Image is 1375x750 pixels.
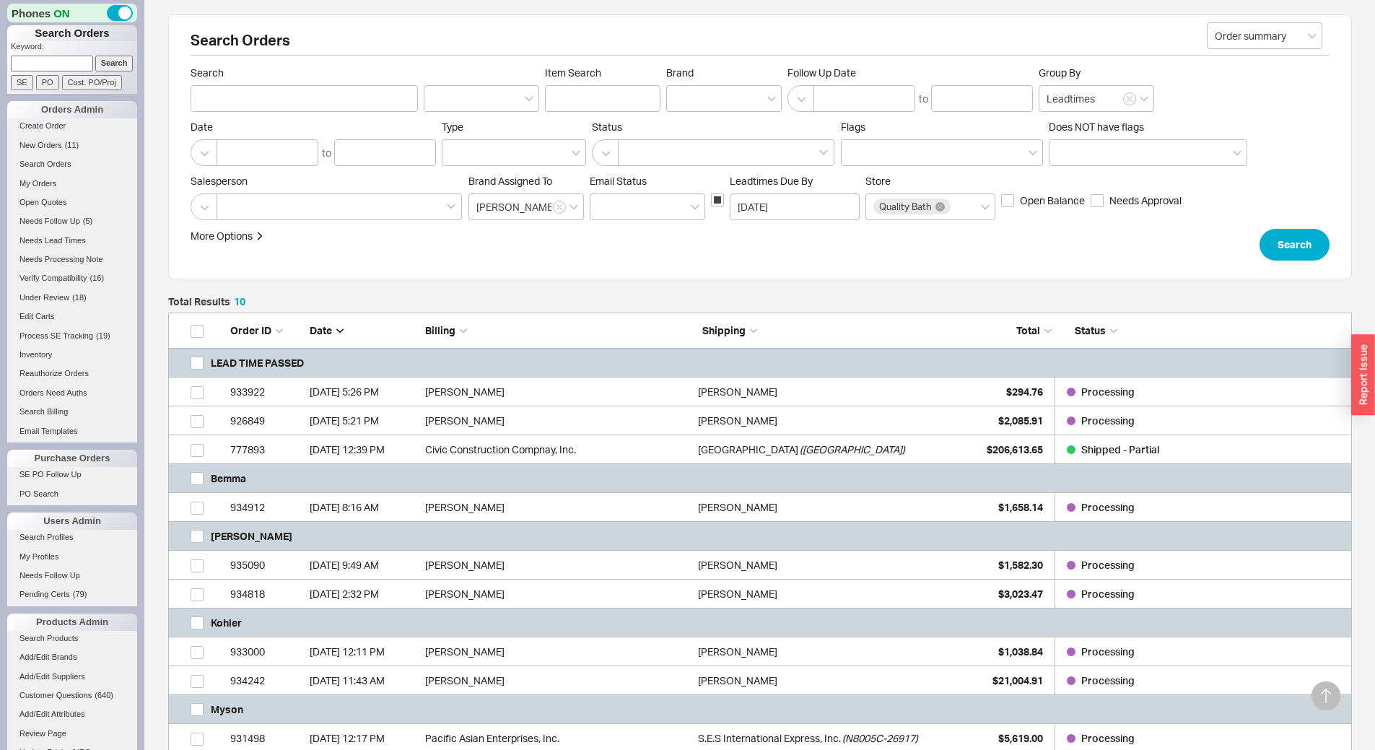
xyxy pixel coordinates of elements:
span: ( 5 ) [83,217,92,225]
span: ( 18 ) [72,293,87,302]
a: Pending Certs(79) [7,587,137,602]
input: PO [36,75,59,90]
a: Under Review(18) [7,290,137,305]
span: Verify Compatibility [19,274,87,282]
div: 8/20/25 8:16 AM [310,493,418,522]
span: Leadtimes Due By [730,175,860,188]
input: Does NOT have flags [1057,144,1067,161]
div: [GEOGRAPHIC_DATA] [698,435,798,464]
input: Brand [674,90,684,107]
a: 934242[DATE] 11:43 AM[PERSON_NAME][PERSON_NAME]$21,004.91Processing [168,666,1352,695]
a: Open Quotes [7,195,137,210]
div: 777893 [230,435,302,464]
a: Search Billing [7,404,137,419]
svg: open menu [1140,96,1148,102]
span: Processing [1081,732,1135,744]
div: Phones [7,4,137,22]
div: to [919,92,928,106]
div: More Options [191,229,253,243]
input: Open Balance [1001,194,1014,207]
a: 935090[DATE] 9:49 AM[PERSON_NAME][PERSON_NAME]$1,582.30Processing [168,551,1352,580]
h5: LEAD TIME PASSED [211,349,304,378]
svg: open menu [691,204,699,210]
a: 777893[DATE] 12:39 PMCivic Construction Compnay, Inc.[GEOGRAPHIC_DATA]([GEOGRAPHIC_DATA])$206,613... [168,435,1352,464]
span: Pending Certs [19,590,70,598]
a: 933922[DATE] 5:26 PM[PERSON_NAME][PERSON_NAME]$294.76Processing [168,378,1352,406]
span: Processing [1081,588,1135,600]
div: Civic Construction Compnay, Inc. [425,435,691,464]
span: Processing [1081,645,1135,658]
button: Search [1260,229,1330,261]
span: ( 640 ) [95,691,113,699]
input: Search [191,85,418,112]
a: My Profiles [7,549,137,564]
span: $21,004.91 [992,674,1043,686]
a: Inventory [7,347,137,362]
div: Status [1063,323,1344,338]
a: Reauthorize Orders [7,366,137,381]
span: Needs Processing Note [19,255,103,263]
span: Store [865,175,891,187]
div: Shipping [702,323,972,338]
div: 8/20/25 11:43 AM [310,666,418,695]
a: Add/Edit Suppliers [7,669,137,684]
span: ON [53,6,70,21]
a: Search Profiles [7,530,137,545]
span: Processing [1081,674,1135,686]
span: Needs Approval [1109,193,1182,208]
svg: open menu [1308,33,1317,39]
div: 933922 [230,378,302,406]
span: Does NOT have flags [1049,121,1144,133]
h5: Bemma [211,464,246,493]
div: Users Admin [7,513,137,530]
div: 8/20/25 9:49 AM [310,551,418,580]
span: Shipped - Partial [1081,443,1159,455]
span: ( 11 ) [65,141,79,149]
a: Review Page [7,726,137,741]
span: $3,023.47 [998,588,1043,600]
span: Needs Follow Up [19,217,80,225]
div: [PERSON_NAME] [698,580,777,609]
span: Status [1075,324,1106,336]
div: 8/13/25 5:26 PM [310,378,418,406]
a: Create Order [7,118,137,134]
a: Needs Follow Up [7,568,137,583]
a: 934818[DATE] 2:32 PM[PERSON_NAME][PERSON_NAME]$3,023.47Processing [168,580,1352,609]
a: SE PO Follow Up [7,467,137,482]
span: Item Search [545,66,660,79]
span: Search [191,66,418,79]
span: Brand [666,66,694,79]
div: [PERSON_NAME] [698,551,777,580]
div: [PERSON_NAME] [698,378,777,406]
a: Edit Carts [7,309,137,324]
a: 934912[DATE] 8:16 AM[PERSON_NAME][PERSON_NAME]$1,658.14Processing [168,493,1352,522]
a: Email Templates [7,424,137,439]
div: [PERSON_NAME] [698,666,777,695]
input: Flags [849,144,859,161]
div: 935090 [230,551,302,580]
div: Billing [425,323,695,338]
div: 7/7/25 5:21 PM [310,406,418,435]
div: Order ID [230,323,302,338]
a: Add/Edit Attributes [7,707,137,722]
div: [PERSON_NAME] [425,666,691,695]
span: 10 [234,295,245,308]
a: Customer Questions(640) [7,688,137,703]
span: $1,582.30 [998,559,1043,571]
a: Process SE Tracking(19) [7,328,137,344]
div: to [322,146,331,160]
svg: open menu [569,204,578,210]
h5: Myson [211,695,243,724]
div: 934912 [230,493,302,522]
div: [PERSON_NAME] [425,637,691,666]
span: Needs Follow Up [19,571,80,580]
span: New Orders [19,141,62,149]
div: Date [310,323,418,338]
a: 926849[DATE] 5:21 PM[PERSON_NAME][PERSON_NAME]$2,085.91Processing [168,406,1352,435]
span: Processing [1081,414,1135,427]
div: Products Admin [7,614,137,631]
span: ( 16 ) [90,274,105,282]
div: [PERSON_NAME] [698,406,777,435]
div: Purchase Orders [7,450,137,467]
div: [PERSON_NAME] [425,580,691,609]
